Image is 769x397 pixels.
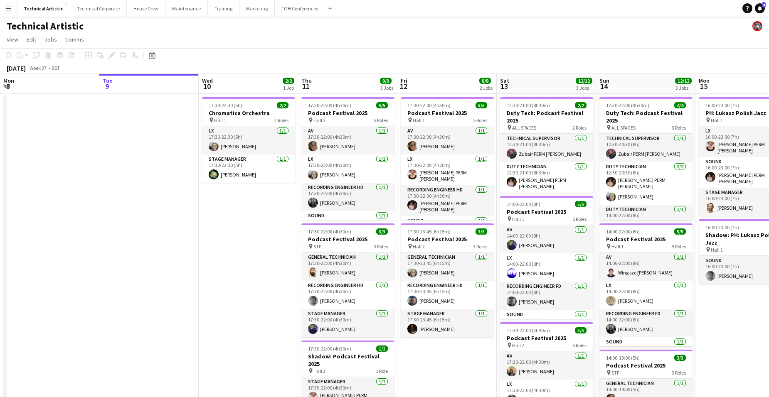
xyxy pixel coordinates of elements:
span: Comms [65,36,84,43]
h1: Technical Artistic [7,20,84,32]
span: Hall 1 [413,117,425,123]
app-job-card: 17:30-23:45 (6h15m)3/3Podcast Festival 2025 Hall 23 RolesGeneral Technician1/117:30-23:45 (6h15m)... [401,223,494,337]
span: 2 Roles [572,125,587,131]
div: 3 Jobs [380,85,393,91]
span: 5 Roles [572,342,587,348]
span: Thu [301,77,312,84]
button: House Crew [127,0,165,17]
span: 11 [300,81,312,91]
span: 3/3 [476,228,487,235]
button: Maintenance [165,0,208,17]
span: 2/2 [283,78,294,84]
app-job-card: 12:30-22:00 (9h30m)4/4Duty Tech: Podcast Festival 2025 ALL SPACES3 RolesTechnical Supervisor1/112... [599,97,693,220]
span: Hall 1 [214,117,226,123]
app-job-card: 12:30-21:00 (8h30m)2/2Duty Tech: Podcast Festival 2025 ALL SPACES2 RolesTechnical Supervisor1/112... [500,97,593,193]
app-card-role: General Technician1/117:30-23:45 (6h15m)[PERSON_NAME] [401,252,494,281]
span: 17:30-22:00 (4h30m) [407,102,451,108]
span: 14:00-19:00 (5h) [606,355,640,361]
span: STP [611,370,619,376]
span: 3 Roles [374,243,388,250]
app-user-avatar: Krisztian PERM Vass [752,21,762,31]
app-card-role: Recording Engineer HD1/117:30-22:00 (4h30m)[PERSON_NAME] [301,183,394,211]
app-card-role: Recording Engineer HD1/117:30-23:45 (6h15m)[PERSON_NAME] [401,281,494,309]
button: Technical Corporate [70,0,127,17]
span: 9 [101,81,113,91]
app-card-role: Sound1/114:00-22:00 (8h) [599,337,693,365]
app-card-role: Recording Engineer HD1/117:30-22:00 (4h30m)[PERSON_NAME] PERM [PERSON_NAME] [401,185,494,216]
app-card-role: Duty Technician2/212:30-20:30 (8h)[PERSON_NAME] PERM [PERSON_NAME][PERSON_NAME] [599,162,693,205]
a: View [3,34,22,45]
h3: Duty Tech: Podcast Festival 2025 [599,109,693,124]
span: 17:30-22:00 (4h30m) [507,327,550,333]
span: 3 Roles [473,243,487,250]
span: Fri [401,77,407,84]
app-card-role: AV1/114:00-22:00 (8h)[PERSON_NAME] [500,225,593,253]
span: 17:30-22:00 (4h30m) [308,102,351,108]
span: 13 [499,81,509,91]
span: 5/5 [575,201,587,207]
app-card-role: LX1/114:00-22:00 (8h)[PERSON_NAME] [500,253,593,282]
app-card-role: Technical Supervisor1/112:30-20:30 (8h)Zubair PERM [PERSON_NAME] [599,134,693,162]
h3: Chromatica Orchestra [202,109,295,117]
h3: Podcast Festival 2025 [599,235,693,243]
span: 14 [598,81,609,91]
span: Sun [599,77,609,84]
div: 2 Jobs [480,85,493,91]
span: Tue [103,77,113,84]
app-card-role: Stage Manager1/117:30-23:45 (6h15m)[PERSON_NAME] [401,309,494,337]
span: Sat [500,77,509,84]
span: ALL SPACES [611,125,636,131]
h3: Duty Tech: Podcast Festival 2025 [500,109,593,124]
h3: Shadow: Podcast Festival 2025 [301,353,394,368]
app-card-role: General Technician1/117:30-22:00 (4h30m)[PERSON_NAME] [301,252,394,281]
span: 12:30-22:00 (9h30m) [606,102,649,108]
span: Hall 2 [413,243,425,250]
span: STP [313,243,321,250]
app-job-card: 17:30-22:00 (4h30m)5/5Podcast Festival 2025 Hall 15 RolesAV1/117:30-22:00 (4h30m)[PERSON_NAME]LX1... [401,97,494,220]
span: 16:00-23:00 (7h) [705,102,739,108]
span: Wed [202,77,213,84]
span: 3/3 [674,355,686,361]
app-card-role: Recording Engineer FD1/114:00-22:00 (8h)[PERSON_NAME] [500,282,593,310]
button: FOH Conferences [275,0,325,17]
span: 3/3 [376,228,388,235]
app-card-role: AV1/117:30-22:00 (4h30m)[PERSON_NAME] [500,351,593,380]
span: 5/5 [674,228,686,235]
span: 5 Roles [672,243,686,250]
span: 14:00-22:00 (8h) [507,201,540,207]
span: 17:30-22:30 (5h) [209,102,242,108]
app-job-card: 17:30-22:30 (5h)2/2Chromatica Orchestra Hall 12 RolesLX1/117:30-22:30 (5h)[PERSON_NAME]Stage Mana... [202,97,295,183]
span: 5/5 [476,102,487,108]
span: View [7,36,18,43]
a: Comms [62,34,87,45]
span: 1 Role [376,368,388,374]
h3: Podcast Festival 2025 [401,109,494,117]
span: Jobs [44,36,57,43]
span: 2 Roles [274,117,288,123]
span: 8/8 [479,78,491,84]
div: 1 Job [283,85,294,91]
button: Marketing [239,0,275,17]
span: 4/4 [674,102,686,108]
app-card-role: Sound1/1 [401,216,494,244]
app-card-role: Recording Engineer FD1/114:00-22:00 (8h)[PERSON_NAME] [599,309,693,337]
div: 14:00-22:00 (8h)5/5Podcast Festival 2025 Hall 15 RolesAV1/114:00-22:00 (8h)Wing sze [PERSON_NAME]... [599,223,693,346]
span: Week 37 [27,65,48,71]
span: 5/5 [376,102,388,108]
span: 5 Roles [473,117,487,123]
app-card-role: Sound1/114:00-22:00 (8h) [500,310,593,338]
app-card-role: Stage Manager1/117:30-22:00 (4h30m)[PERSON_NAME] [301,309,394,337]
h3: Podcast Festival 2025 [301,235,394,243]
span: Hall 1 [512,216,524,222]
app-card-role: AV1/117:30-22:00 (4h30m)[PERSON_NAME] [301,126,394,154]
a: Edit [23,34,39,45]
span: Hall 1 [711,247,723,253]
span: 3 Roles [672,370,686,376]
span: 3 Roles [672,125,686,131]
h3: Podcast Festival 2025 [500,334,593,342]
a: 4 [755,3,765,13]
span: Hall 2 [313,117,325,123]
app-card-role: LX1/117:30-22:00 (4h30m)[PERSON_NAME] PERM [PERSON_NAME] [401,154,494,185]
app-job-card: 17:30-22:00 (4h30m)5/5Podcast Festival 2025 Hall 25 RolesAV1/117:30-22:00 (4h30m)[PERSON_NAME]LX1... [301,97,394,220]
